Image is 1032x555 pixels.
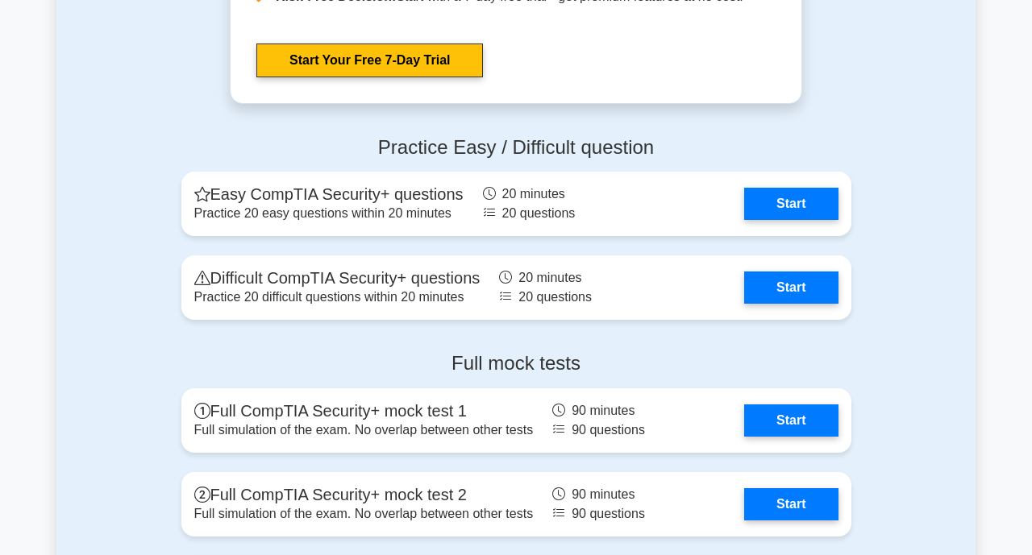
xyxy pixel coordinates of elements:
a: Start [744,188,838,220]
a: Start [744,488,838,520]
a: Start Your Free 7-Day Trial [256,43,483,77]
h4: Practice Easy / Difficult question [181,136,851,159]
a: Start [744,271,838,304]
h4: Full mock tests [181,352,851,375]
a: Start [744,404,838,437]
